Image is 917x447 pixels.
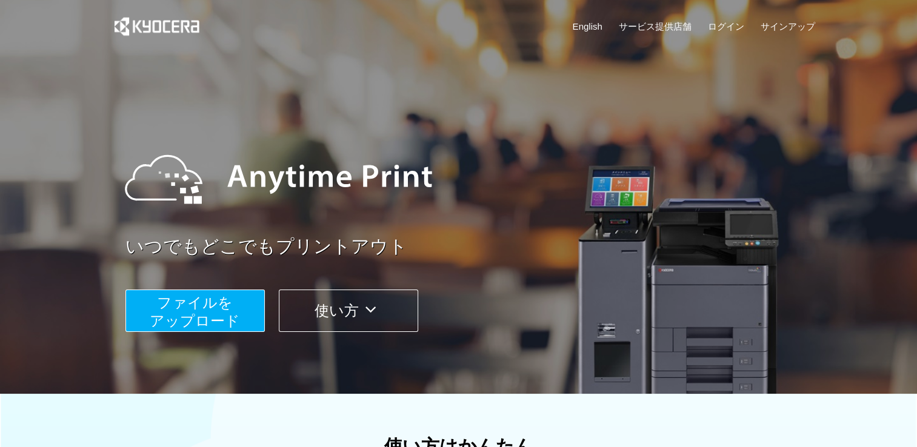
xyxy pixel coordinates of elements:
[125,234,822,260] a: いつでもどこでもプリントアウト
[279,290,418,332] button: 使い方
[573,20,602,33] a: English
[708,20,744,33] a: ログイン
[760,20,815,33] a: サインアップ
[150,294,240,329] span: ファイルを ​​アップロード
[619,20,692,33] a: サービス提供店舗
[125,290,265,332] button: ファイルを​​アップロード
